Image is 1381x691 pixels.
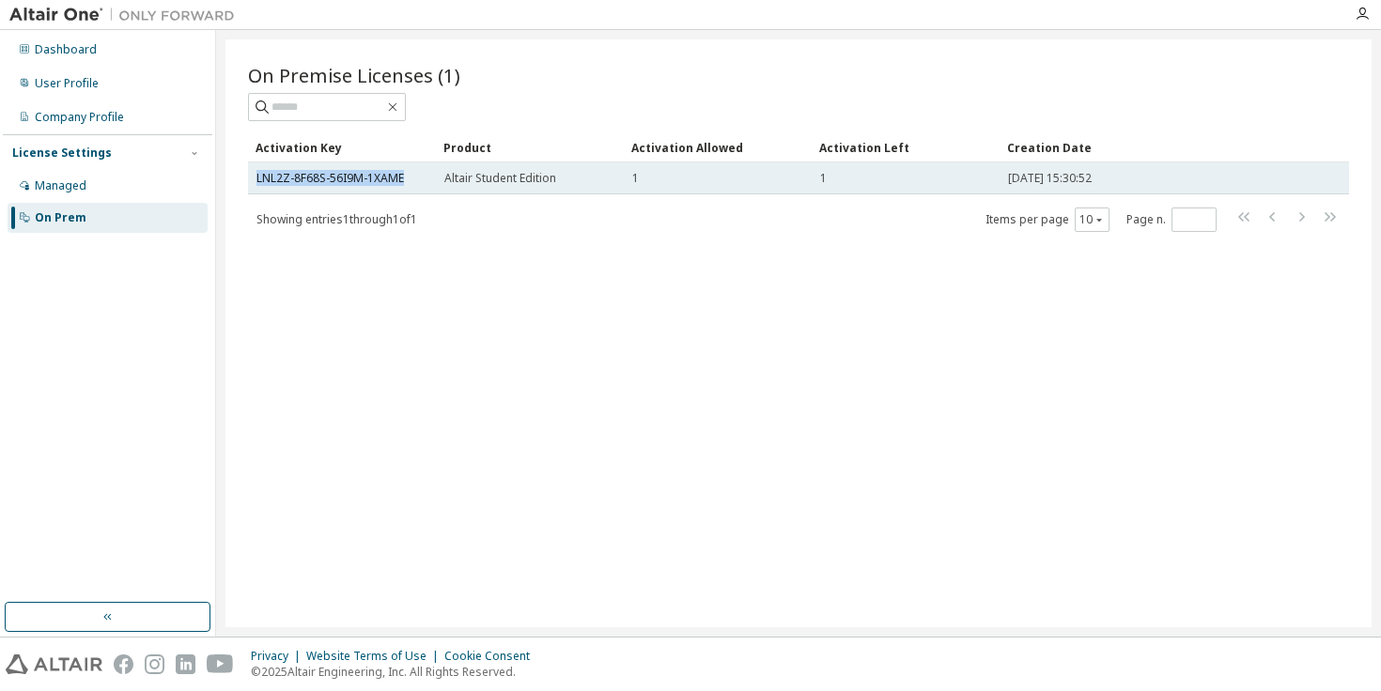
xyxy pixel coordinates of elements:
img: youtube.svg [207,654,234,674]
div: Activation Key [256,132,428,162]
img: altair_logo.svg [6,654,102,674]
span: Showing entries 1 through 1 of 1 [256,211,417,227]
div: Activation Allowed [631,132,804,162]
div: On Prem [35,210,86,225]
div: Privacy [251,649,306,664]
div: Activation Left [819,132,992,162]
div: Product [443,132,616,162]
span: [DATE] 15:30:52 [1008,171,1092,186]
span: 1 [632,171,639,186]
div: Website Terms of Use [306,649,444,664]
img: facebook.svg [114,654,133,674]
a: LNL2Z-8F68S-56I9M-1XAME [256,170,404,186]
span: Altair Student Edition [444,171,556,186]
p: © 2025 Altair Engineering, Inc. All Rights Reserved. [251,664,541,680]
div: User Profile [35,76,99,91]
div: Company Profile [35,110,124,125]
img: instagram.svg [145,654,164,674]
span: 1 [820,171,827,186]
img: Altair One [9,6,244,24]
img: linkedin.svg [176,654,195,674]
span: Items per page [985,207,1109,232]
div: License Settings [12,146,112,161]
button: 10 [1079,212,1105,227]
div: Managed [35,178,86,193]
div: Cookie Consent [444,649,541,664]
span: Page n. [1126,207,1217,232]
div: Creation Date [1007,132,1266,162]
span: On Premise Licenses (1) [248,62,460,88]
div: Dashboard [35,42,97,57]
